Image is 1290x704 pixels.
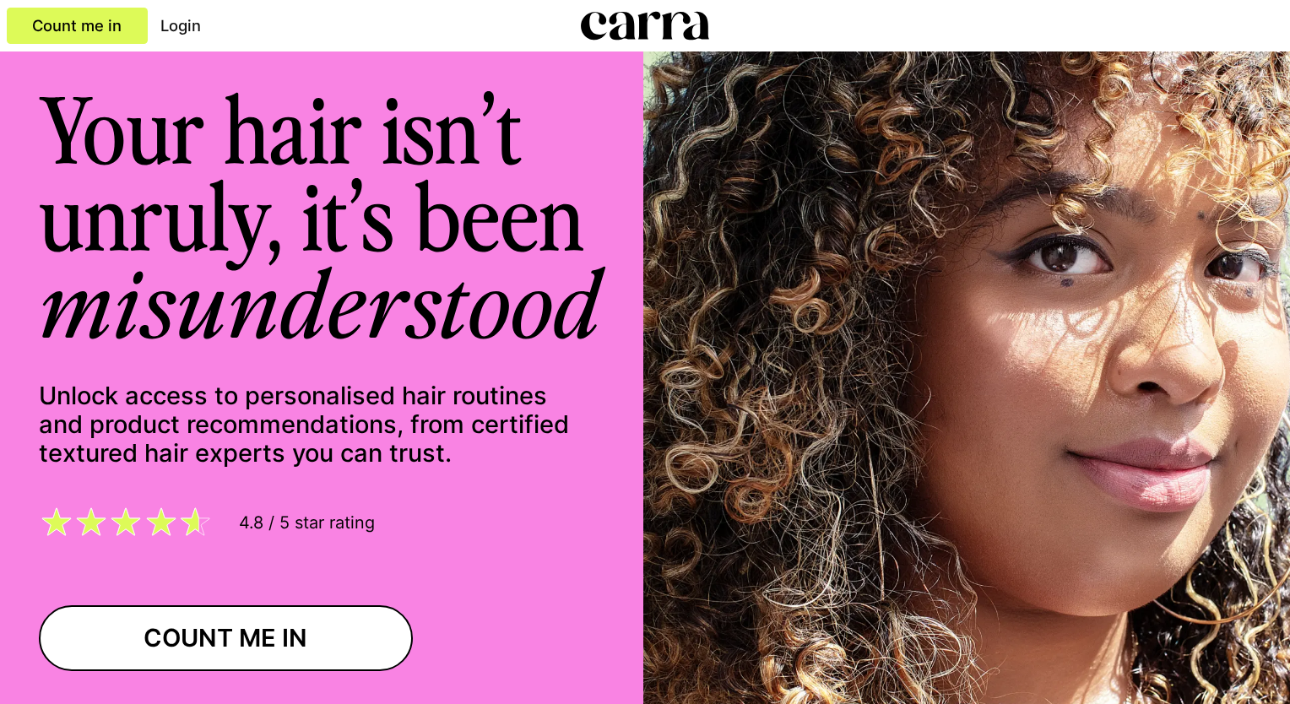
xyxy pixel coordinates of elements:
[7,8,148,44] a: Count me in
[32,16,122,35] span: Count me in
[225,512,374,534] span: 4.8 / 5 star rating
[39,382,572,467] p: Unlock access to personalised hair routines and product recommendations, from certified textured ...
[160,14,201,38] a: Login
[39,605,413,671] a: COUNT ME IN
